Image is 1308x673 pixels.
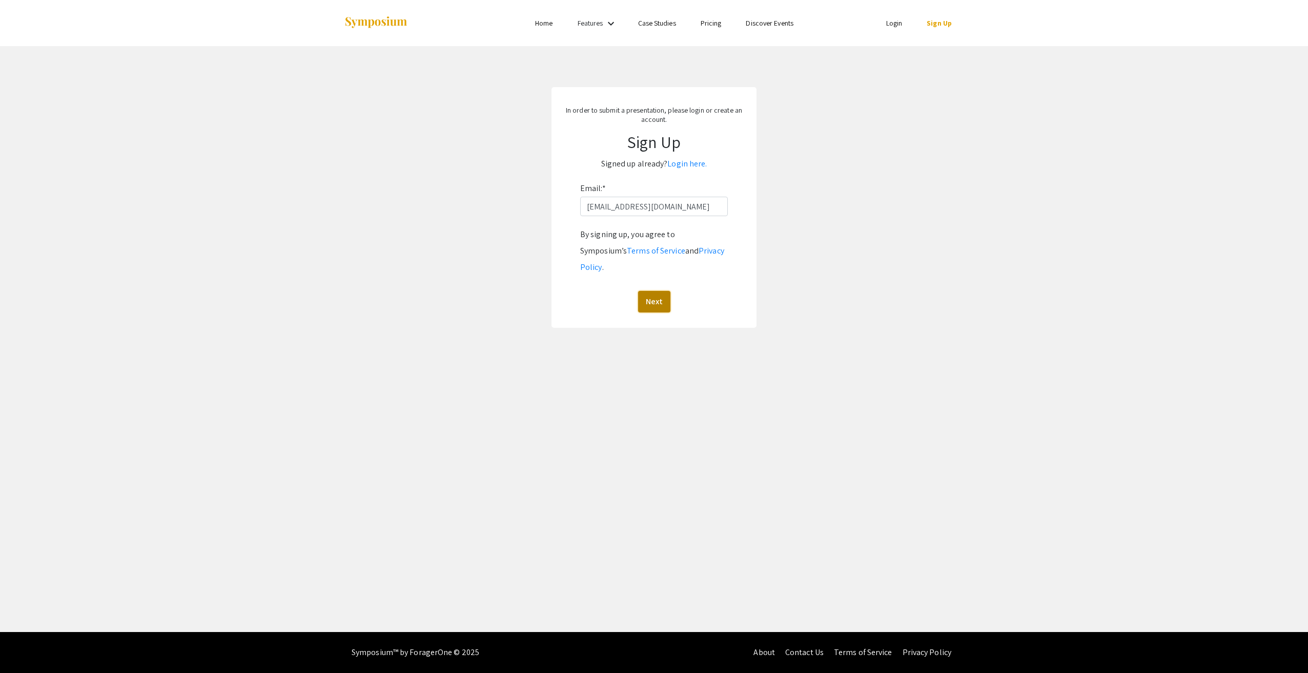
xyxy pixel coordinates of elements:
a: Privacy Policy [903,647,951,658]
a: Discover Events [746,18,793,28]
a: About [753,647,775,658]
a: Contact Us [785,647,824,658]
div: Symposium™ by ForagerOne © 2025 [352,632,479,673]
button: Next [638,291,670,312]
p: In order to submit a presentation, please login or create an account. [562,106,746,124]
a: Pricing [701,18,722,28]
p: Signed up already? [562,156,746,172]
iframe: Chat [8,627,44,665]
a: Login here. [667,158,707,169]
img: Symposium by ForagerOne [344,16,408,30]
label: Email: [580,180,606,197]
a: Terms of Service [834,647,892,658]
div: By signing up, you agree to Symposium’s and . [580,226,728,276]
a: Features [578,18,603,28]
a: Privacy Policy [580,245,724,272]
a: Login [886,18,903,28]
a: Sign Up [927,18,952,28]
h1: Sign Up [562,132,746,152]
a: Home [535,18,553,28]
mat-icon: Expand Features list [605,17,617,30]
a: Case Studies [638,18,676,28]
a: Terms of Service [627,245,685,256]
